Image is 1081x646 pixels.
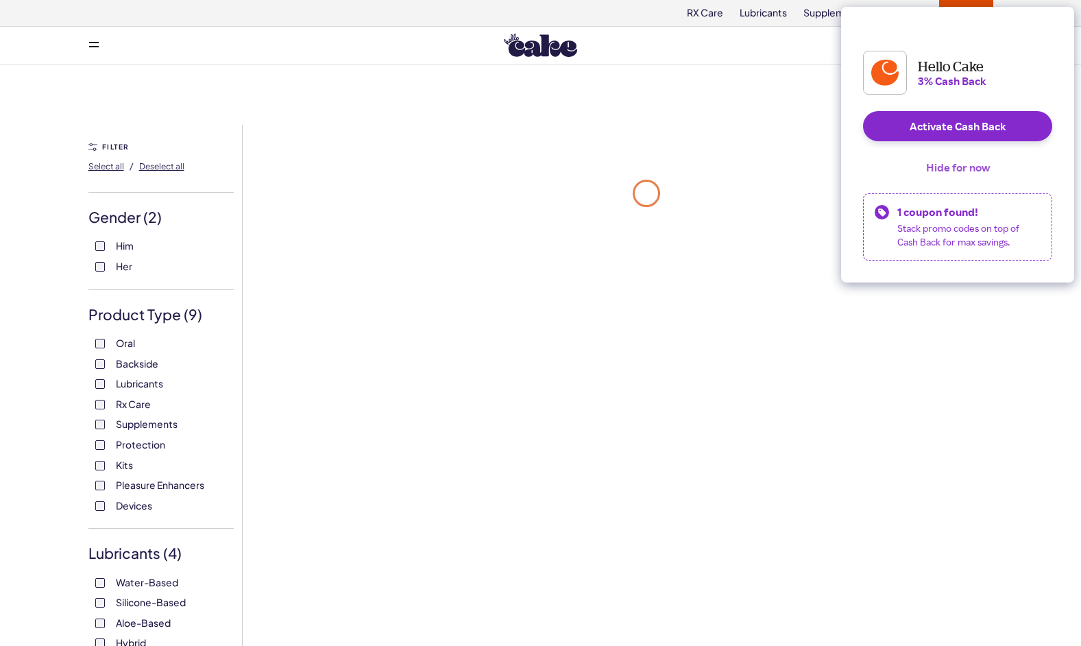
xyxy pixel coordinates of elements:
input: Kits [95,461,105,470]
span: Deselect all [139,161,184,171]
input: Lubricants [95,379,105,389]
span: Him [116,237,134,254]
span: Supplements [116,415,178,433]
input: Supplements [95,420,105,429]
span: Water-Based [116,573,178,591]
span: Oral [116,334,135,352]
input: Her [95,262,105,272]
span: Rx Care [116,395,151,413]
span: Lubricants [116,374,163,392]
input: Protection [95,440,105,450]
span: Kits [116,456,133,474]
input: Him [95,241,105,251]
span: / [130,160,134,172]
input: Devices [95,501,105,511]
input: Backside [95,359,105,369]
span: Backside [116,355,158,372]
img: Hello Cake [504,34,577,57]
span: Her [116,257,132,275]
input: Water-Based [95,578,105,588]
span: Aloe-Based [116,614,171,632]
input: Oral [95,339,105,348]
span: Devices [116,497,152,514]
span: Silicone-Based [116,593,186,611]
input: Silicone-Based [95,598,105,608]
input: Rx Care [95,400,105,409]
span: Protection [116,435,165,453]
span: Pleasure Enhancers [116,476,204,494]
input: Aloe-Based [95,619,105,628]
input: Pleasure Enhancers [95,481,105,490]
span: Select all [88,161,124,171]
button: Deselect all [139,155,184,177]
button: Select all [88,155,124,177]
